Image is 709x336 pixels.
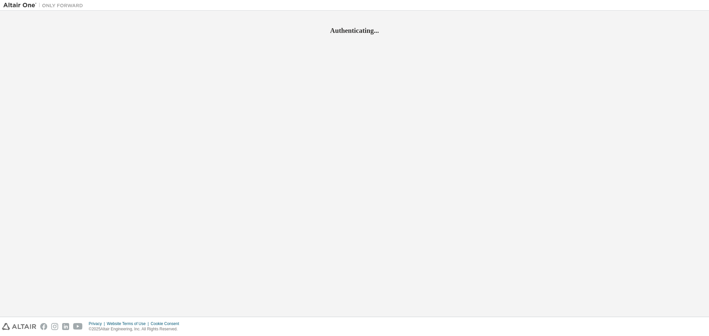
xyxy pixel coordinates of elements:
h2: Authenticating... [3,26,706,35]
div: Website Terms of Use [107,321,151,326]
img: altair_logo.svg [2,323,36,330]
div: Cookie Consent [151,321,183,326]
img: facebook.svg [40,323,47,330]
div: Privacy [89,321,107,326]
img: youtube.svg [73,323,83,330]
img: instagram.svg [51,323,58,330]
img: Altair One [3,2,86,9]
p: © 2025 Altair Engineering, Inc. All Rights Reserved. [89,326,183,332]
img: linkedin.svg [62,323,69,330]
